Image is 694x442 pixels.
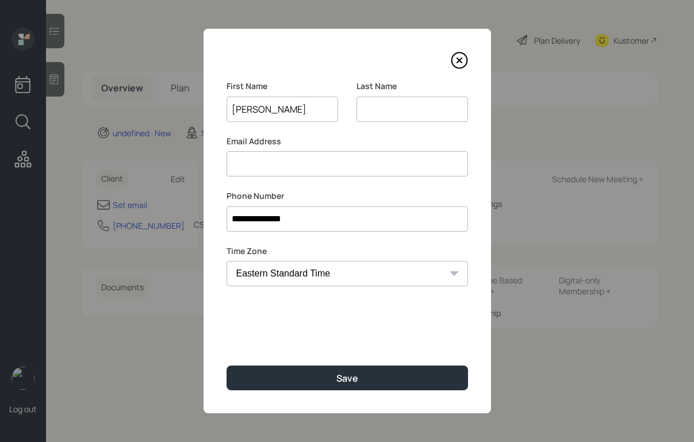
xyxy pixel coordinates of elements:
button: Save [227,366,468,390]
div: Save [336,372,358,385]
label: Email Address [227,136,468,147]
label: Time Zone [227,245,468,257]
label: First Name [227,80,338,92]
label: Last Name [356,80,468,92]
label: Phone Number [227,190,468,202]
